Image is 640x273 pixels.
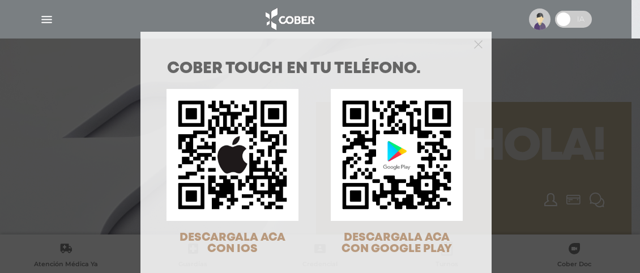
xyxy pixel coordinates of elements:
button: Close [474,39,483,49]
img: qr-code [167,89,298,221]
span: DESCARGALA ACA CON GOOGLE PLAY [342,232,452,254]
img: qr-code [331,89,463,221]
span: DESCARGALA ACA CON IOS [180,232,285,254]
h1: COBER TOUCH en tu teléfono. [167,61,465,77]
